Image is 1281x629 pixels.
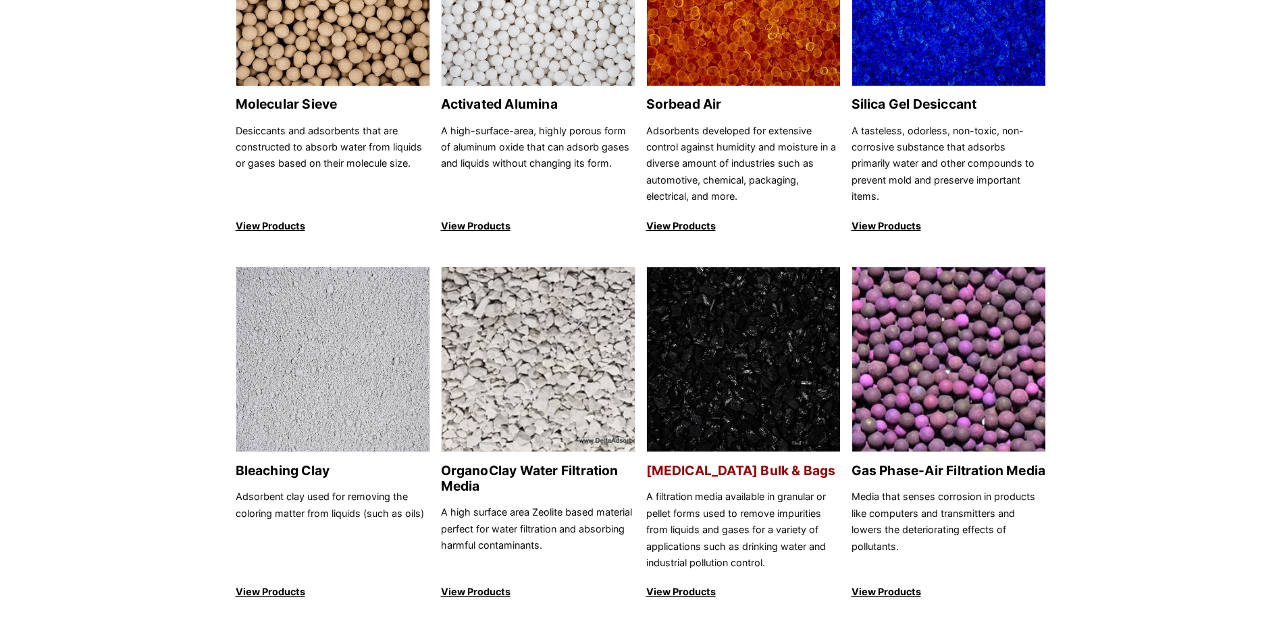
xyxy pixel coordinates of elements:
a: Activated Carbon Bulk & Bags [MEDICAL_DATA] Bulk & Bags A filtration media available in granular ... [646,267,841,601]
h2: Sorbead Air [646,97,841,112]
p: Adsorbent clay used for removing the coloring matter from liquids (such as oils) [236,489,430,571]
p: View Products [236,218,430,234]
p: View Products [646,218,841,234]
p: A high surface area Zeolite based material perfect for water filtration and absorbing harmful con... [441,504,635,571]
a: Bleaching Clay Bleaching Clay Adsorbent clay used for removing the coloring matter from liquids (... [236,267,430,601]
p: Media that senses corrosion in products like computers and transmitters and lowers the deteriorat... [852,489,1046,571]
h2: Molecular Sieve [236,97,430,112]
h2: Activated Alumina [441,97,635,112]
p: A high-surface-area, highly porous form of aluminum oxide that can adsorb gases and liquids witho... [441,123,635,205]
p: View Products [646,584,841,600]
img: Gas Phase-Air Filtration Media [852,267,1045,453]
p: A tasteless, odorless, non-toxic, non-corrosive substance that adsorbs primarily water and other ... [852,123,1046,205]
p: Desiccants and adsorbents that are constructed to absorb water from liquids or gases based on the... [236,123,430,205]
a: Gas Phase-Air Filtration Media Gas Phase-Air Filtration Media Media that senses corrosion in prod... [852,267,1046,601]
img: Bleaching Clay [236,267,429,453]
h2: OrganoClay Water Filtration Media [441,463,635,494]
p: View Products [236,584,430,600]
h2: Silica Gel Desiccant [852,97,1046,112]
h2: [MEDICAL_DATA] Bulk & Bags [646,463,841,478]
p: A filtration media available in granular or pellet forms used to remove impurities from liquids a... [646,489,841,571]
img: Activated Carbon Bulk & Bags [647,267,840,453]
img: OrganoClay Water Filtration Media [442,267,635,453]
a: OrganoClay Water Filtration Media OrganoClay Water Filtration Media A high surface area Zeolite b... [441,267,635,601]
p: View Products [852,584,1046,600]
p: Adsorbents developed for extensive control against humidity and moisture in a diverse amount of i... [646,123,841,205]
p: View Products [852,218,1046,234]
p: View Products [441,218,635,234]
p: View Products [441,584,635,600]
h2: Bleaching Clay [236,463,430,478]
h2: Gas Phase-Air Filtration Media [852,463,1046,478]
